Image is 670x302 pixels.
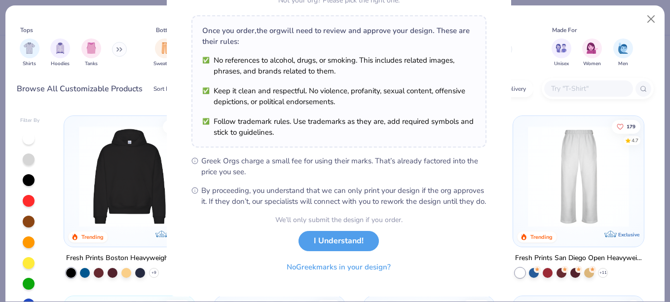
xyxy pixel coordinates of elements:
li: Follow trademark rules. Use trademarks as they are, add required symbols and stick to guidelines. [202,116,476,138]
div: We’ll only submit the design if you order. [275,215,403,225]
button: NoGreekmarks in your design? [278,257,399,277]
span: By proceeding, you understand that we can only print your design if the org approves it. If they ... [201,185,486,207]
li: Keep it clean and respectful. No violence, profanity, sexual content, offensive depictions, or po... [202,85,476,107]
div: Once you order, the org will need to review and approve your design. These are their rules: [202,25,476,47]
li: No references to alcohol, drugs, or smoking. This includes related images, phrases, and brands re... [202,55,476,76]
button: I Understand! [298,231,379,251]
span: Greek Orgs charge a small fee for using their marks. That’s already factored into the price you see. [201,155,486,177]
